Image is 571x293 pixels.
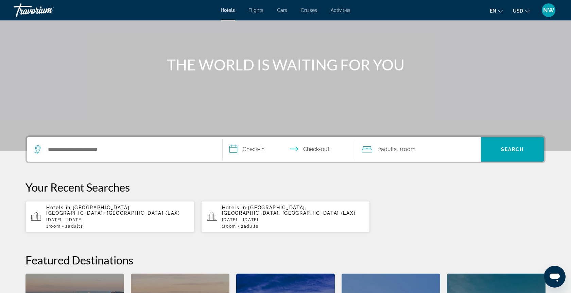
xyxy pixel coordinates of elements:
p: [DATE] - [DATE] [46,217,189,222]
p: [DATE] - [DATE] [222,217,365,222]
span: 2 [241,224,259,229]
span: 2 [378,145,397,154]
button: Select check in and out date [223,137,355,162]
p: Your Recent Searches [25,180,546,194]
a: Cars [277,7,287,13]
h2: Featured Destinations [25,253,546,267]
span: 2 [65,224,83,229]
span: NW [543,7,554,14]
span: en [490,8,496,14]
span: USD [513,8,523,14]
span: Room [49,224,61,229]
button: Change language [490,6,503,16]
span: 1 [46,224,60,229]
span: , 1 [397,145,416,154]
button: Change currency [513,6,530,16]
a: Hotels [221,7,235,13]
span: Adults [381,146,397,152]
button: User Menu [540,3,557,17]
span: [GEOGRAPHIC_DATA], [GEOGRAPHIC_DATA], [GEOGRAPHIC_DATA] (LAX) [222,205,356,216]
h1: THE WORLD IS WAITING FOR YOU [158,56,413,74]
span: 1 [222,224,236,229]
a: Cruises [301,7,317,13]
span: Adults [68,224,83,229]
span: Search [501,147,524,152]
span: Room [224,224,236,229]
span: Room [402,146,416,152]
span: Hotels in [222,205,246,210]
iframe: Button to launch messaging window [544,266,566,288]
span: Adults [244,224,259,229]
button: Hotels in [GEOGRAPHIC_DATA], [GEOGRAPHIC_DATA], [GEOGRAPHIC_DATA] (LAX)[DATE] - [DATE]1Room2Adults [25,201,194,233]
a: Flights [248,7,263,13]
button: Hotels in [GEOGRAPHIC_DATA], [GEOGRAPHIC_DATA], [GEOGRAPHIC_DATA] (LAX)[DATE] - [DATE]1Room2Adults [201,201,370,233]
a: Travorium [14,1,82,19]
span: Hotels in [46,205,71,210]
button: Travelers: 2 adults, 0 children [355,137,481,162]
div: Search widget [27,137,544,162]
input: Search hotel destination [47,144,212,154]
span: [GEOGRAPHIC_DATA], [GEOGRAPHIC_DATA], [GEOGRAPHIC_DATA] (LAX) [46,205,180,216]
a: Activities [331,7,350,13]
button: Search [481,137,544,162]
